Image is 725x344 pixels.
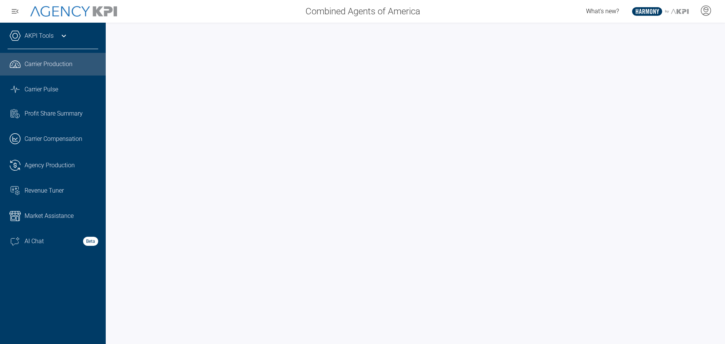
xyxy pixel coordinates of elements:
span: Revenue Tuner [25,186,64,195]
span: Market Assistance [25,211,74,221]
span: Profit Share Summary [25,109,83,118]
span: Carrier Compensation [25,134,82,143]
a: AKPI Tools [25,31,54,40]
span: AI Chat [25,237,44,246]
span: Combined Agents of America [305,5,420,18]
span: Carrier Production [25,60,72,69]
strong: Beta [83,237,98,246]
img: AgencyKPI [30,6,117,17]
span: Agency Production [25,161,75,170]
span: Carrier Pulse [25,85,58,94]
span: What's new? [586,8,619,15]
